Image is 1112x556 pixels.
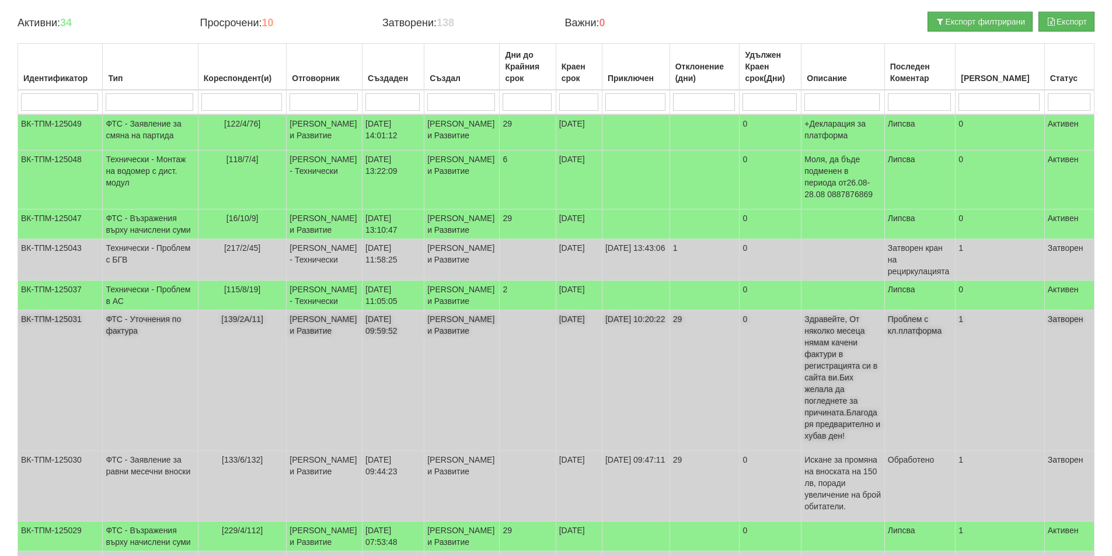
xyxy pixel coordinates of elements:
[1044,310,1094,451] td: Затворен
[18,114,103,151] td: ВК-ТПМ-125049
[564,18,729,29] h4: Важни:
[362,114,424,151] td: [DATE] 14:01:12
[804,454,881,512] p: Искане за промяна на вноската на 150 лв, поради увеличение на брой обитатели.
[740,114,801,151] td: 0
[888,155,915,164] span: Липсва
[424,151,500,209] td: [PERSON_NAME] и Развитие
[287,451,362,522] td: [PERSON_NAME] и Развитие
[362,44,424,90] th: Създаден: No sort applied, activate to apply an ascending sort
[18,44,103,90] th: Идентификатор: No sort applied, activate to apply an ascending sort
[437,17,454,29] b: 138
[1044,522,1094,551] td: Активен
[103,522,198,551] td: ФТС - Възражения върху начислени суми
[424,209,500,239] td: [PERSON_NAME] и Развитие
[602,239,670,281] td: [DATE] 13:43:06
[801,44,885,90] th: Описание: No sort applied, activate to apply an ascending sort
[198,44,287,90] th: Кореспондент(и): No sort applied, activate to apply an ascending sort
[1044,151,1094,209] td: Активен
[424,522,500,551] td: [PERSON_NAME] и Развитие
[103,114,198,151] td: ФТС - Заявление за смяна на партида
[888,58,952,86] div: Последен Коментар
[804,313,881,442] p: Здравейте, От няколко месеца нямам качени фактури в регистрацията си в сайта ви.Бих желала да пог...
[290,70,359,86] div: Отговорник
[956,209,1045,239] td: 0
[222,526,263,535] span: [229/4/112]
[362,209,424,239] td: [DATE] 13:10:47
[556,281,602,310] td: [DATE]
[362,522,424,551] td: [DATE] 07:53:48
[424,451,500,522] td: [PERSON_NAME] и Развитие
[287,522,362,551] td: [PERSON_NAME] и Развитие
[424,310,500,451] td: [PERSON_NAME] и Развитие
[804,153,881,200] p: Моля, да бъде подменен в периода от26.08-28.08 0887876869
[956,151,1045,209] td: 0
[222,455,263,464] span: [133/6/132]
[224,119,260,128] span: [122/4/76]
[556,209,602,239] td: [DATE]
[18,239,103,281] td: ВК-ТПМ-125043
[602,451,670,522] td: [DATE] 09:47:11
[928,12,1033,32] button: Експорт филтрирани
[956,114,1045,151] td: 0
[740,281,801,310] td: 0
[1044,44,1094,90] th: Статус: No sort applied, activate to apply an ascending sort
[804,118,881,141] p: +Декларация за платформа
[1044,239,1094,281] td: Затворен
[556,451,602,522] td: [DATE]
[365,70,421,86] div: Създаден
[18,18,182,29] h4: Активни:
[201,70,284,86] div: Кореспондент(и)
[103,281,198,310] td: Технически - Проблем в АС
[287,151,362,209] td: [PERSON_NAME] - Технически
[740,44,801,90] th: Удължен Краен срок(Дни): No sort applied, activate to apply an ascending sort
[559,58,599,86] div: Краен срок
[888,285,915,294] span: Липсва
[670,44,740,90] th: Отклонение (дни): No sort applied, activate to apply an ascending sort
[103,44,198,90] th: Тип: No sort applied, activate to apply an ascending sort
[427,70,496,86] div: Създал
[287,239,362,281] td: [PERSON_NAME] - Технически
[740,310,801,451] td: 0
[956,44,1045,90] th: Брой Файлове: No sort applied, activate to apply an ascending sort
[556,114,602,151] td: [DATE]
[740,209,801,239] td: 0
[362,239,424,281] td: [DATE] 11:58:25
[500,44,556,90] th: Дни до Крайния срок: No sort applied, activate to apply an ascending sort
[888,243,950,276] span: Затворен кран на рециркулацията
[888,526,915,535] span: Липсва
[556,310,602,451] td: [DATE]
[424,281,500,310] td: [PERSON_NAME] и Развитие
[18,281,103,310] td: ВК-ТПМ-125037
[424,114,500,151] td: [PERSON_NAME] и Развитие
[362,281,424,310] td: [DATE] 11:05:05
[602,44,670,90] th: Приключен: No sort applied, activate to apply an ascending sort
[740,522,801,551] td: 0
[503,285,507,294] span: 2
[287,310,362,451] td: [PERSON_NAME] и Развитие
[740,151,801,209] td: 0
[503,119,512,128] span: 29
[556,44,602,90] th: Краен срок: No sort applied, activate to apply an ascending sort
[224,243,260,253] span: [217/2/45]
[226,214,259,223] span: [16/10/9]
[503,155,507,164] span: 6
[1044,209,1094,239] td: Активен
[103,310,198,451] td: ФТС - Уточнения по фактура
[103,451,198,522] td: ФТС - Заявление за равни месечни вноски
[1048,70,1091,86] div: Статус
[287,281,362,310] td: [PERSON_NAME] - Технически
[888,314,942,335] span: Проблем с кл.платформа
[21,70,99,86] div: Идентификатор
[103,209,198,239] td: ФТС - Възражения върху начислени суми
[884,44,955,90] th: Последен Коментар: No sort applied, activate to apply an ascending sort
[262,17,273,29] b: 10
[503,526,512,535] span: 29
[740,239,801,281] td: 0
[605,70,667,86] div: Приключен
[670,239,740,281] td: 1
[670,451,740,522] td: 29
[18,522,103,551] td: ВК-ТПМ-125029
[221,314,263,324] span: [139/2А/11]
[424,239,500,281] td: [PERSON_NAME] и Развитие
[287,44,362,90] th: Отговорник: No sort applied, activate to apply an ascending sort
